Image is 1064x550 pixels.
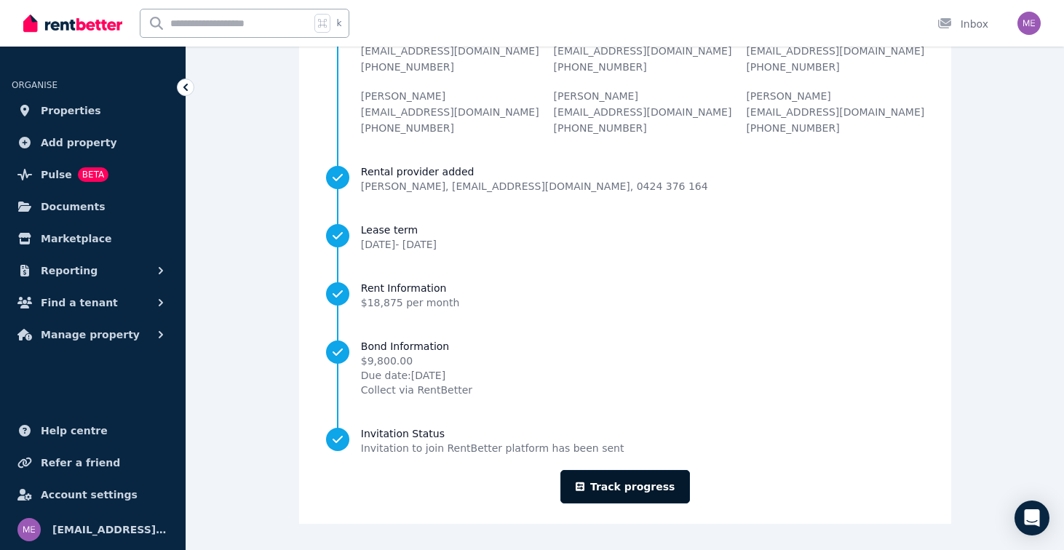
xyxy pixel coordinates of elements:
a: PulseBETA [12,160,174,189]
nav: Progress [326,13,924,455]
div: Inbox [937,17,988,31]
a: Refer a friend [12,448,174,477]
span: [EMAIL_ADDRESS][DOMAIN_NAME] [52,521,168,538]
span: Lease term [361,223,437,237]
a: Account settings [12,480,174,509]
a: Properties [12,96,174,125]
p: [EMAIL_ADDRESS][DOMAIN_NAME] [554,105,732,119]
span: Help centre [41,422,108,439]
a: Add property [12,128,174,157]
span: [PHONE_NUMBER] [361,122,454,134]
p: [EMAIL_ADDRESS][DOMAIN_NAME] [554,44,732,58]
a: Rental provider added[PERSON_NAME], [EMAIL_ADDRESS][DOMAIN_NAME], 0424 376 164 [326,164,924,194]
span: Account settings [41,486,138,503]
p: [EMAIL_ADDRESS][DOMAIN_NAME] [361,105,539,119]
a: Lease term[DATE]- [DATE] [326,223,924,252]
button: Manage property [12,320,174,349]
a: Rent Information$18,875 per month [326,281,924,310]
p: [PERSON_NAME] [361,89,539,103]
span: Refer a friend [41,454,120,471]
p: [EMAIL_ADDRESS][DOMAIN_NAME] [361,44,539,58]
a: Track progress [560,470,691,503]
p: [PERSON_NAME] [554,89,732,103]
span: Marketplace [41,230,111,247]
a: Invitation StatusInvitation to join RentBetter platform has been sent [326,426,924,455]
span: Rent Information [361,281,460,295]
span: Properties [41,102,101,119]
span: [PHONE_NUMBER] [361,61,454,73]
span: Add property [41,134,117,151]
p: [EMAIL_ADDRESS][DOMAIN_NAME] [746,105,924,119]
a: Tenants added[PERSON_NAME][EMAIL_ADDRESS][DOMAIN_NAME][PHONE_NUMBER][PERSON_NAME][EMAIL_ADDRESS][... [326,13,924,135]
a: Help centre [12,416,174,445]
span: Bond Information [361,339,472,354]
span: Collect via RentBetter [361,383,472,397]
span: Due date: [DATE] [361,368,472,383]
span: Invitation to join RentBetter platform has been sent [361,441,624,455]
span: Manage property [41,326,140,343]
span: Pulse [41,166,72,183]
a: Bond Information$9,800.00Due date:[DATE]Collect via RentBetter [326,339,924,397]
img: melpol@hotmail.com [17,518,41,541]
span: [PHONE_NUMBER] [554,61,647,73]
span: [DATE] - [DATE] [361,239,437,250]
span: $9,800.00 [361,354,472,368]
span: [PHONE_NUMBER] [746,122,839,134]
p: [EMAIL_ADDRESS][DOMAIN_NAME] [746,44,924,58]
button: Find a tenant [12,288,174,317]
span: $18,875 per month [361,297,460,308]
span: Invitation Status [361,426,624,441]
span: Rental provider added [361,164,708,179]
span: Documents [41,198,106,215]
span: BETA [78,167,108,182]
span: ORGANISE [12,80,57,90]
img: melpol@hotmail.com [1017,12,1041,35]
span: [PHONE_NUMBER] [554,122,647,134]
button: Reporting [12,256,174,285]
a: Documents [12,192,174,221]
span: [PHONE_NUMBER] [746,61,839,73]
span: k [336,17,341,29]
p: [PERSON_NAME] [746,89,924,103]
span: Reporting [41,262,98,279]
span: [PERSON_NAME] , [EMAIL_ADDRESS][DOMAIN_NAME] , 0424 376 164 [361,179,708,194]
div: Open Intercom Messenger [1015,501,1049,535]
span: Find a tenant [41,294,118,311]
a: Marketplace [12,224,174,253]
img: RentBetter [23,12,122,34]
